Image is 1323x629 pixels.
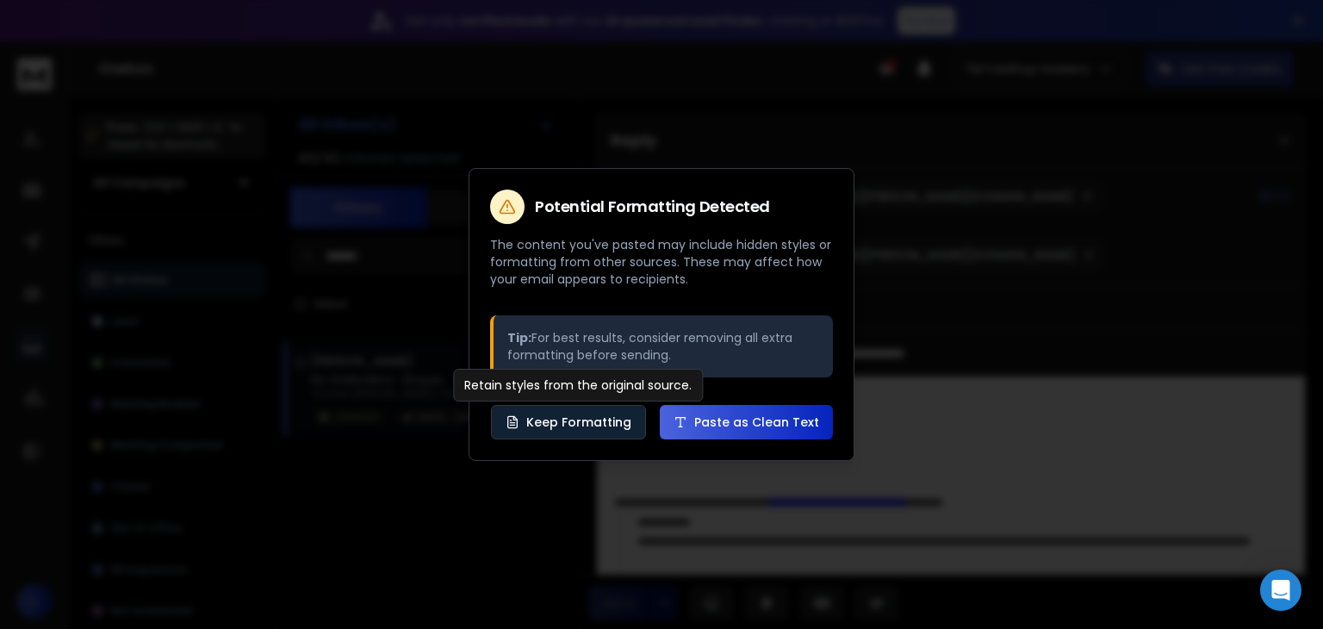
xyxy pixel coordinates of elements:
[507,329,531,346] strong: Tip:
[1260,570,1301,611] div: Open Intercom Messenger
[453,369,703,402] div: Retain styles from the original source.
[660,405,833,439] button: Paste as Clean Text
[491,405,646,439] button: Keep Formatting
[535,199,770,215] h2: Potential Formatting Detected
[507,329,819,364] p: For best results, consider removing all extra formatting before sending.
[490,236,833,288] p: The content you've pasted may include hidden styles or formatting from other sources. These may a...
